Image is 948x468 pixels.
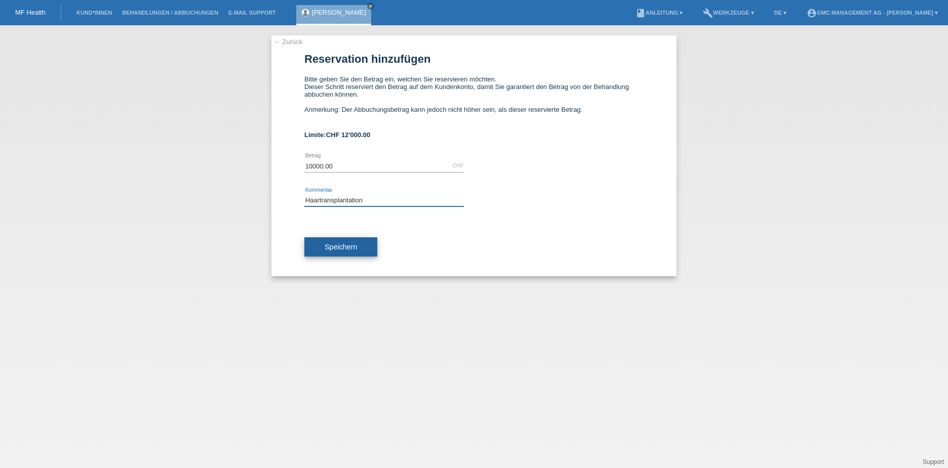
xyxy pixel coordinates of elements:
[636,8,646,18] i: book
[769,10,792,16] a: DE ▾
[802,10,943,16] a: account_circleGMC Management AG - [PERSON_NAME] ▾
[630,10,688,16] a: bookAnleitung ▾
[274,38,302,46] a: ← Zurück
[698,10,759,16] a: buildWerkzeuge ▾
[117,10,223,16] a: Behandlungen / Abbuchungen
[326,131,371,139] span: CHF 12'000.00
[368,4,373,9] i: close
[807,8,817,18] i: account_circle
[304,75,644,121] div: Bitte geben Sie den Betrag ein, welchen Sie reservieren möchten. Dieser Schritt reserviert den Be...
[452,162,464,168] div: CHF
[304,53,644,65] h1: Reservation hinzufügen
[15,9,46,16] a: MF Health
[312,9,366,16] a: [PERSON_NAME]
[304,131,370,139] b: Limite:
[703,8,713,18] i: build
[367,3,374,10] a: close
[304,237,377,257] button: Speichern
[71,10,117,16] a: Kund*innen
[223,10,281,16] a: E-Mail Support
[325,243,357,251] span: Speichern
[923,458,944,465] a: Support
